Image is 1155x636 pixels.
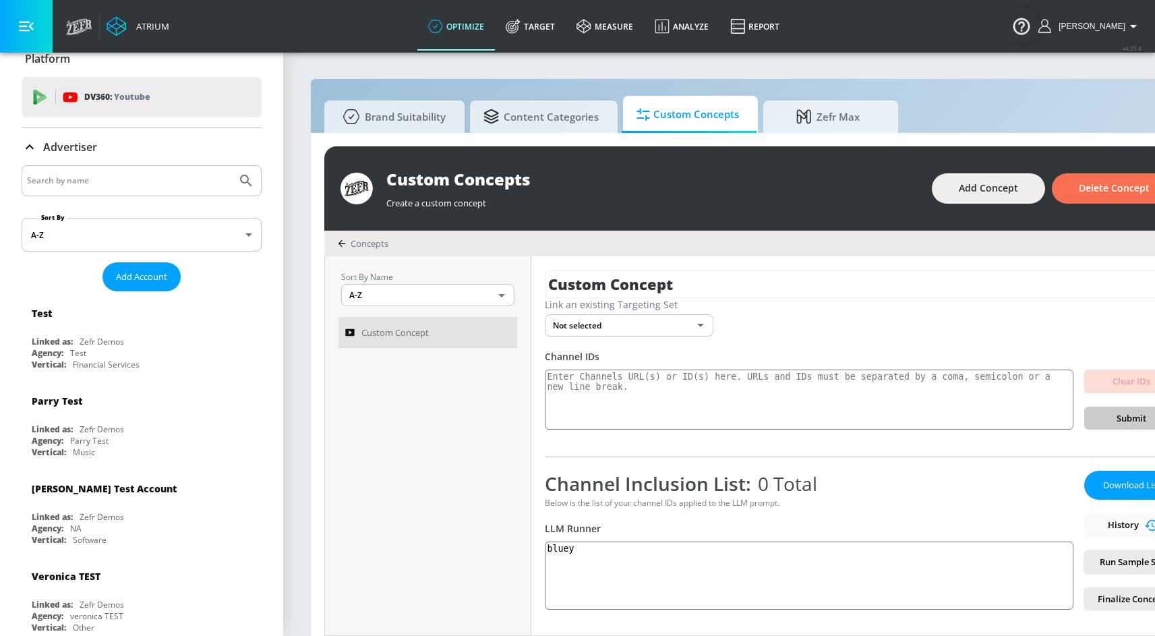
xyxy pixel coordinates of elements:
[32,482,177,495] div: [PERSON_NAME] Test Account
[32,622,66,633] div: Vertical:
[70,435,109,446] div: Parry Test
[361,324,429,341] span: Custom Concept
[70,610,123,622] div: veronica TEST
[22,384,262,461] div: Parry TestLinked as:Zefr DemosAgency:Parry TestVertical:Music
[495,2,566,51] a: Target
[417,2,495,51] a: optimize
[32,347,63,359] div: Agency:
[80,424,124,435] div: Zefr Demos
[38,213,67,222] label: Sort By
[386,168,918,190] div: Custom Concepts
[338,317,517,348] a: Custom Concept
[636,98,739,131] span: Custom Concepts
[545,314,713,337] div: Not selected
[22,40,262,78] div: Platform
[84,90,150,105] p: DV360:
[545,522,1073,535] div: LLM Runner
[73,534,107,546] div: Software
[351,237,388,250] span: Concepts
[131,20,169,32] div: Atrium
[32,435,63,446] div: Agency:
[43,140,97,154] p: Advertiser
[32,359,66,370] div: Vertical:
[102,262,181,291] button: Add Account
[341,284,514,306] div: A-Z
[22,297,262,374] div: TestLinked as:Zefr DemosAgency:TestVertical:Financial Services
[32,511,73,523] div: Linked as:
[22,472,262,549] div: [PERSON_NAME] Test AccountLinked as:Zefr DemosAgency:NAVertical:Software
[338,100,446,133] span: Brand Suitability
[545,497,1073,509] div: Below is the list of your channel IDs applied to the LLM prompt.
[73,359,140,370] div: Financial Services
[1003,7,1040,45] button: Open Resource Center
[32,336,73,347] div: Linked as:
[25,51,70,66] p: Platform
[22,128,262,166] div: Advertiser
[80,511,124,523] div: Zefr Demos
[32,599,73,610] div: Linked as:
[116,269,167,285] span: Add Account
[1053,22,1125,31] span: login as: michael.villalobos@zefr.com
[22,77,262,117] div: DV360: Youtube
[22,218,262,252] div: A-Z
[566,2,644,51] a: measure
[777,100,879,133] span: Zefr Max
[70,523,82,534] div: NA
[27,172,231,190] input: Search by name
[1123,45,1142,52] span: v 4.25.4
[32,534,66,546] div: Vertical:
[114,90,150,104] p: Youtube
[959,180,1018,197] span: Add Concept
[483,100,599,133] span: Content Categories
[932,173,1045,204] button: Add Concept
[545,542,1073,610] textarea: bluey
[386,190,918,209] div: Create a custom concept
[32,570,100,583] div: Veronica TEST
[73,622,94,633] div: Other
[751,471,817,496] span: 0 Total
[70,347,86,359] div: Test
[341,270,514,284] p: Sort By Name
[32,610,63,622] div: Agency:
[32,307,52,320] div: Test
[32,395,82,407] div: Parry Test
[73,446,95,458] div: Music
[719,2,790,51] a: Report
[32,523,63,534] div: Agency:
[32,446,66,458] div: Vertical:
[644,2,719,51] a: Analyze
[545,471,1073,496] div: Channel Inclusion List:
[107,16,169,36] a: Atrium
[1079,180,1150,197] span: Delete Concept
[338,237,388,250] div: Concepts
[1038,18,1142,34] button: [PERSON_NAME]
[80,599,124,610] div: Zefr Demos
[32,424,73,435] div: Linked as:
[80,336,124,347] div: Zefr Demos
